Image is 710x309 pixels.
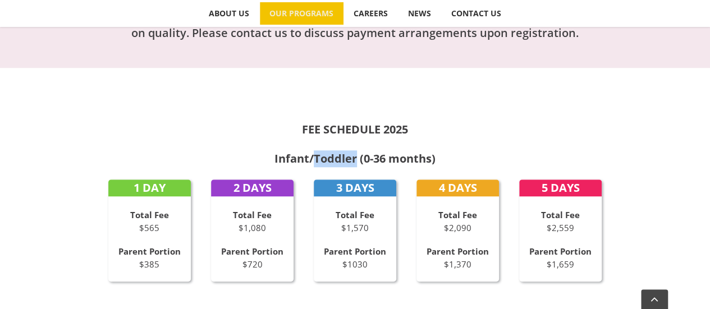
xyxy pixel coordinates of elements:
[416,209,500,234] p: $2,090
[108,209,191,234] p: $565
[529,246,592,257] strong: Parent Portion
[211,245,294,270] p: $720
[442,2,511,25] a: CONTACT US
[344,2,398,25] a: CAREERS
[541,209,580,220] strong: Total Fee
[398,2,441,25] a: NEWS
[130,209,169,220] strong: Total Fee
[336,180,374,195] strong: 3 DAYS
[108,245,191,270] p: $385
[233,180,271,195] strong: 2 DAYS
[336,209,374,220] strong: Total Fee
[324,246,386,257] strong: Parent Portion
[199,2,259,25] a: ABOUT US
[274,151,436,166] strong: Infant/Toddler (0-36 months)
[519,245,602,270] p: $1,659
[211,209,294,234] p: $1,080
[438,180,477,195] strong: 4 DAYS
[314,245,397,270] p: $1030
[302,122,408,137] strong: FEE SCHEDULE 2025
[118,246,181,257] strong: Parent Portion
[408,10,431,17] span: NEWS
[221,246,283,257] strong: Parent Portion
[541,180,579,195] strong: 5 DAYS
[519,209,602,234] p: $2,559
[427,246,489,257] strong: Parent Portion
[269,10,333,17] span: OUR PROGRAMS
[134,180,166,195] strong: 1 DAY
[233,209,272,220] strong: Total Fee
[314,209,397,234] p: $1,570
[260,2,343,25] a: OUR PROGRAMS
[438,209,477,220] strong: Total Fee
[209,10,249,17] span: ABOUT US
[354,10,388,17] span: CAREERS
[451,10,501,17] span: CONTACT US
[416,245,500,270] p: $1,370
